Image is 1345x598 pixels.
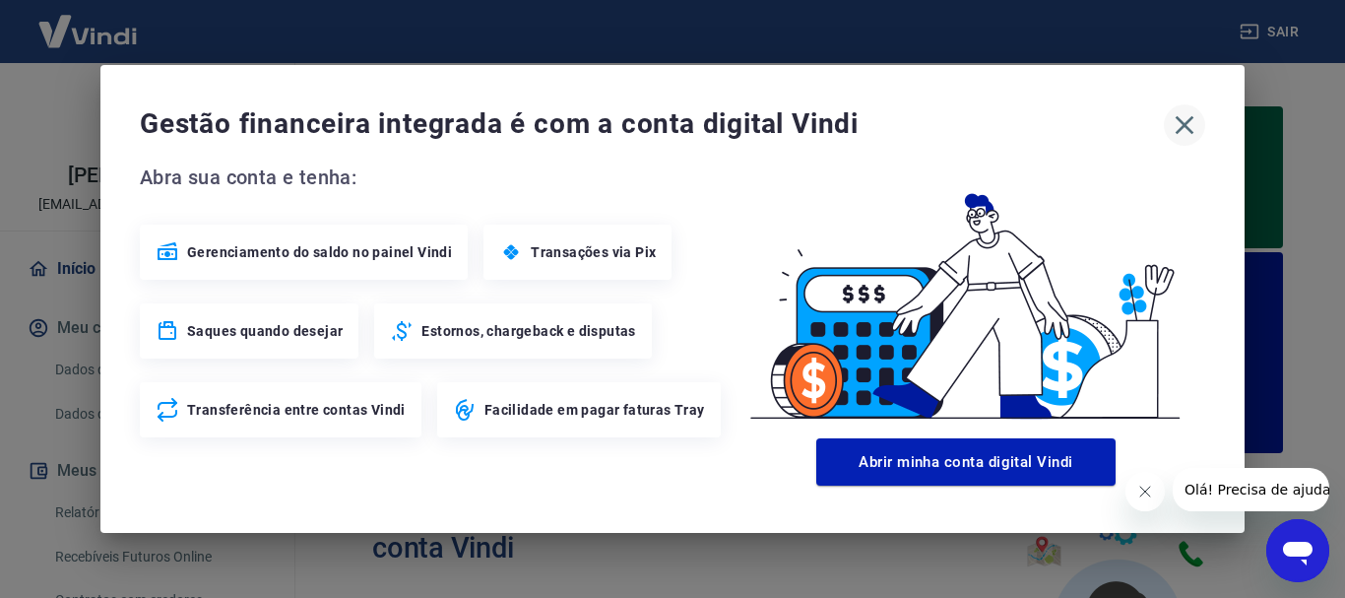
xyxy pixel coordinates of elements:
iframe: Fechar mensagem [1125,472,1165,511]
iframe: Mensagem da empresa [1173,468,1329,511]
span: Saques quando desejar [187,321,343,341]
span: Gerenciamento do saldo no painel Vindi [187,242,452,262]
span: Transações via Pix [531,242,656,262]
span: Transferência entre contas Vindi [187,400,406,420]
iframe: Botão para abrir a janela de mensagens [1266,519,1329,582]
span: Gestão financeira integrada é com a conta digital Vindi [140,104,1164,144]
span: Facilidade em pagar faturas Tray [484,400,705,420]
span: Olá! Precisa de ajuda? [12,14,165,30]
span: Estornos, chargeback e disputas [421,321,635,341]
button: Abrir minha conta digital Vindi [816,438,1116,486]
img: Good Billing [727,162,1205,431]
span: Abra sua conta e tenha: [140,162,727,193]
